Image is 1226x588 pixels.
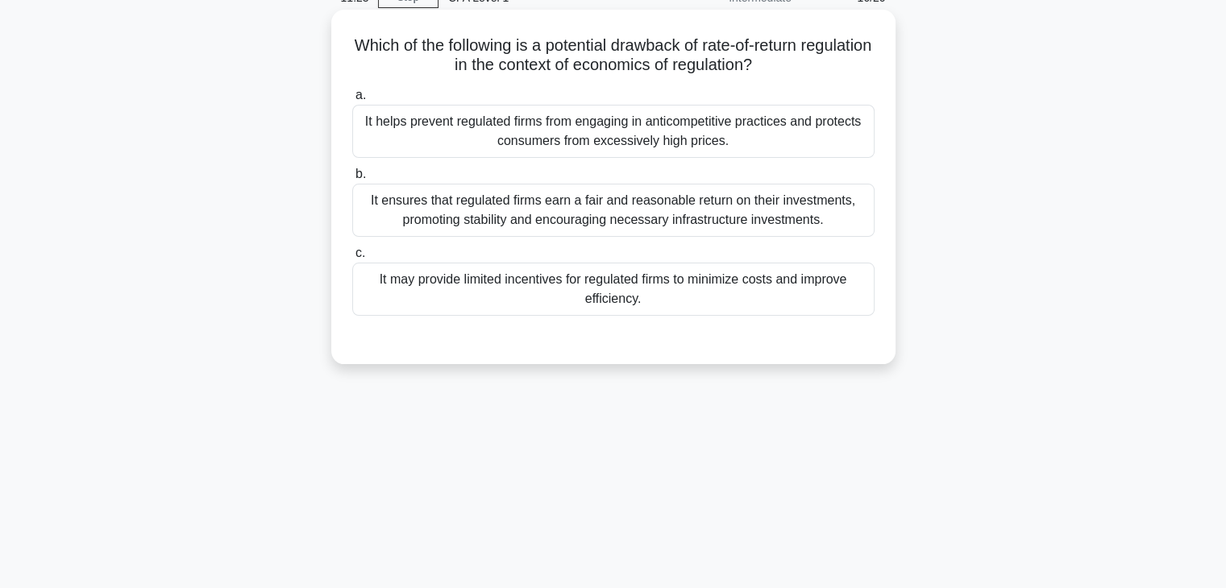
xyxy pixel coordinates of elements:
[352,184,875,237] div: It ensures that regulated firms earn a fair and reasonable return on their investments, promoting...
[351,35,876,76] h5: Which of the following is a potential drawback of rate-of-return regulation in the context of eco...
[352,105,875,158] div: It helps prevent regulated firms from engaging in anticompetitive practices and protects consumer...
[352,263,875,316] div: It may provide limited incentives for regulated firms to minimize costs and improve efficiency.
[355,246,365,259] span: c.
[355,88,366,101] span: a.
[355,167,366,180] span: b.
